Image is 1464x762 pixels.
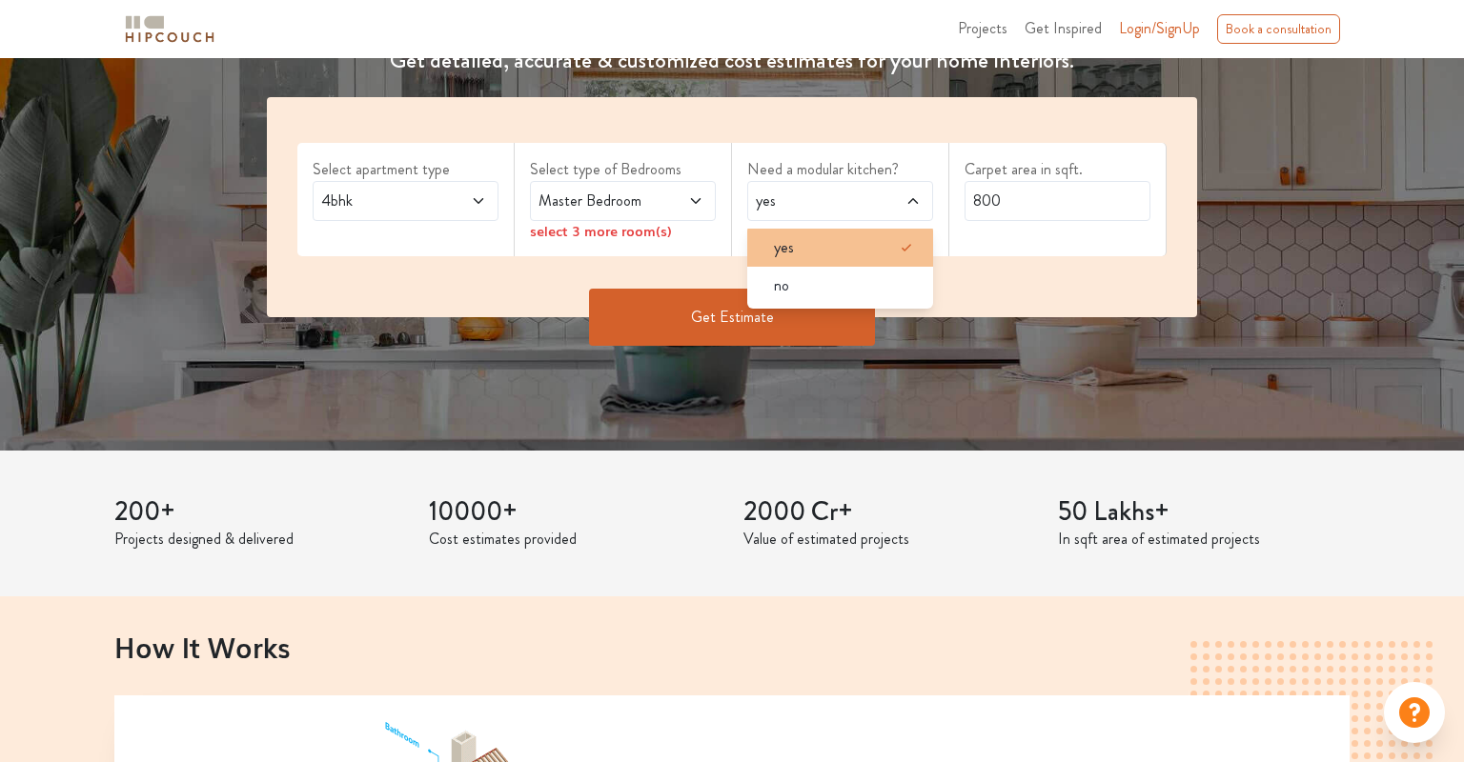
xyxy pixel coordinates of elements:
label: Carpet area in sqft. [965,158,1150,181]
label: Need a modular kitchen? [747,158,933,181]
span: yes [774,236,794,259]
h2: How It Works [114,631,1350,663]
span: no [774,274,789,297]
p: Projects designed & delivered [114,528,406,551]
span: Login/SignUp [1119,17,1200,39]
h3: 200+ [114,496,406,529]
h3: 2000 Cr+ [743,496,1035,529]
span: yes [752,190,879,212]
span: Projects [958,17,1007,39]
input: Enter area sqft [965,181,1150,221]
span: 4bhk [317,190,444,212]
button: Get Estimate [589,289,875,346]
div: Book a consultation [1217,14,1340,44]
img: logo-horizontal.svg [122,12,217,46]
p: Value of estimated projects [743,528,1035,551]
h4: Get detailed, accurate & customized cost estimates for your home Interiors. [255,47,1209,74]
h3: 50 Lakhs+ [1058,496,1350,529]
span: Master Bedroom [535,190,661,212]
p: Cost estimates provided [429,528,721,551]
span: Get Inspired [1025,17,1102,39]
span: logo-horizontal.svg [122,8,217,50]
div: select 3 more room(s) [530,221,716,241]
h3: 10000+ [429,496,721,529]
label: Select apartment type [313,158,498,181]
p: In sqft area of estimated projects [1058,528,1350,551]
label: Select type of Bedrooms [530,158,716,181]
